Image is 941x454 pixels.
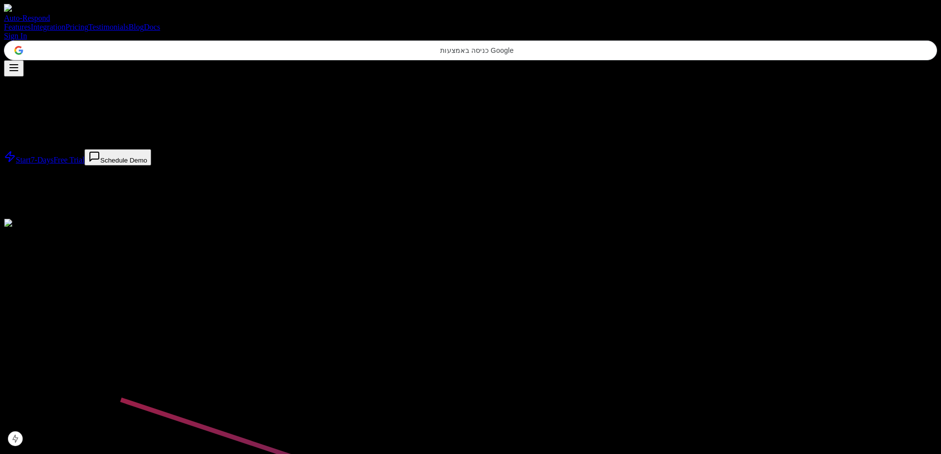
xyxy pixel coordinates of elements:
img: logo.svg [4,4,12,12]
div: < 5s [4,201,937,210]
span: 7-Days [31,156,53,164]
a: Sign In [4,32,27,40]
button: Schedule Demo [84,149,151,165]
a: Start7-DaysFree Trial [4,156,84,164]
div: Auto-Respond [4,14,937,23]
a: Integration [31,23,65,31]
div: 100% [4,183,937,192]
a: Testimonials [88,23,129,31]
div: Avg Response Time [4,210,937,219]
span: THUMBTACK [4,90,53,99]
p: The Best and most affordable with instant replies, follow-ups, AI-generated quotes, and scales yo... [4,132,937,141]
div: Response Rate [4,192,937,201]
span: Yelp Auto Responder [97,132,165,141]
a: Blog [128,23,144,31]
h1: YELP AUTO RESPONDER [4,109,937,123]
a: Features [4,23,31,31]
a: Pricing [65,23,88,31]
span: כניסה באמצעות Google [23,46,931,54]
div: כניסה באמצעות Google [4,41,937,60]
span: AND [53,90,71,99]
img: AI Neural Network Brain [4,219,93,228]
span: AI-Powered Response Engine [16,82,111,90]
div: 2.5M+ [4,165,937,174]
a: Docs [144,23,160,31]
div: Responses Sent [4,174,937,183]
a: Auto-Respond [4,4,937,23]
